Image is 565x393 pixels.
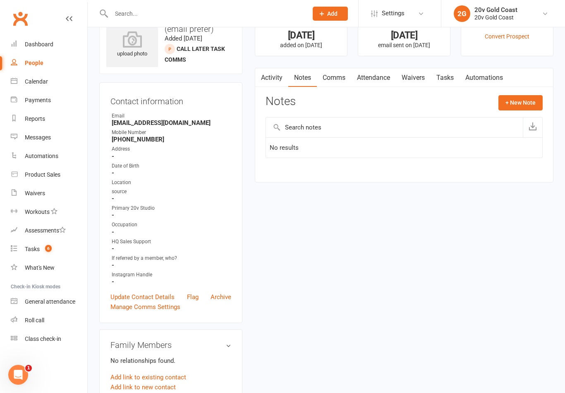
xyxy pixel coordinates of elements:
[112,195,231,202] strong: -
[110,382,176,392] a: Add link to new contact
[112,129,231,137] div: Mobile Number
[11,35,87,54] a: Dashboard
[112,221,231,229] div: Occupation
[396,68,431,87] a: Waivers
[266,137,542,158] td: No results
[431,68,460,87] a: Tasks
[474,14,517,21] div: 20v Gold Coast
[25,227,66,234] div: Assessments
[25,60,43,66] div: People
[25,190,45,196] div: Waivers
[317,68,351,87] a: Comms
[313,7,348,21] button: Add
[263,42,340,48] p: added on [DATE]
[25,208,50,215] div: Workouts
[11,110,87,128] a: Reports
[11,311,87,330] a: Roll call
[266,117,523,137] input: Search notes
[11,330,87,348] a: Class kiosk mode
[263,31,340,40] div: [DATE]
[112,271,231,279] div: Instagram Handle
[112,245,231,252] strong: -
[106,31,158,58] div: upload photo
[11,292,87,311] a: General attendance kiosk mode
[454,5,470,22] div: 2G
[25,171,60,178] div: Product Sales
[110,372,186,382] a: Add link to existing contact
[25,115,45,122] div: Reports
[351,68,396,87] a: Attendance
[25,317,44,324] div: Roll call
[112,145,231,153] div: Address
[485,33,529,40] a: Convert Prospect
[498,95,543,110] button: + New Note
[25,41,53,48] div: Dashboard
[165,46,225,63] span: Call Later Task Comms
[25,78,48,85] div: Calendar
[460,68,509,87] a: Automations
[11,240,87,259] a: Tasks 6
[382,4,405,23] span: Settings
[366,31,443,40] div: [DATE]
[11,184,87,203] a: Waivers
[112,204,231,212] div: Primary 20v Studio
[112,188,231,196] div: source
[366,42,443,48] p: email sent on [DATE]
[110,302,180,312] a: Manage Comms Settings
[110,340,231,350] h3: Family Members
[110,356,231,366] p: No relationships found.
[112,119,231,127] strong: [EMAIL_ADDRESS][DOMAIN_NAME]
[112,162,231,170] div: Date of Birth
[187,292,199,302] a: Flag
[25,335,61,342] div: Class check-in
[25,264,55,271] div: What's New
[112,228,231,236] strong: -
[25,246,40,252] div: Tasks
[211,292,231,302] a: Archive
[25,365,32,371] span: 1
[255,68,288,87] a: Activity
[112,278,231,285] strong: -
[11,54,87,72] a: People
[8,365,28,385] iframe: Intercom live chat
[112,211,231,219] strong: -
[112,179,231,187] div: Location
[112,112,231,120] div: Email
[11,165,87,184] a: Product Sales
[25,298,75,305] div: General attendance
[112,153,231,160] strong: -
[110,292,175,302] a: Update Contact Details
[11,128,87,147] a: Messages
[11,147,87,165] a: Automations
[112,238,231,246] div: HQ Sales Support
[266,95,296,110] h3: Notes
[25,134,51,141] div: Messages
[474,6,517,14] div: 20v Gold Coast
[10,8,31,29] a: Clubworx
[11,72,87,91] a: Calendar
[25,97,51,103] div: Payments
[288,68,317,87] a: Notes
[11,91,87,110] a: Payments
[11,221,87,240] a: Assessments
[45,245,52,252] span: 6
[165,35,202,42] time: Added [DATE]
[11,203,87,221] a: Workouts
[327,10,338,17] span: Add
[112,261,231,269] strong: -
[112,254,231,262] div: If referred by a member, who?
[112,136,231,143] strong: [PHONE_NUMBER]
[112,169,231,177] strong: -
[25,153,58,159] div: Automations
[109,8,302,19] input: Search...
[110,93,231,106] h3: Contact information
[11,259,87,277] a: What's New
